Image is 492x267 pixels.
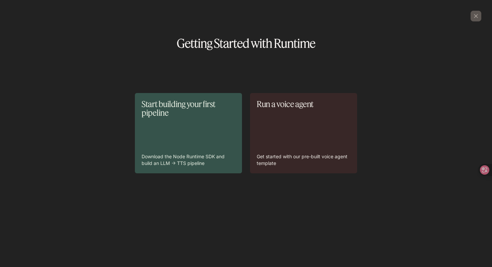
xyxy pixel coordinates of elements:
a: Run a voice agentGet started with our pre-built voice agent template [250,93,357,173]
p: Start building your first pipeline [142,100,235,117]
h1: Getting Started with Runtime [11,37,481,50]
p: Get started with our pre-built voice agent template [257,153,350,167]
p: Download the Node Runtime SDK and build an LLM -> TTS pipeline [142,153,235,167]
p: Run a voice agent [257,100,350,108]
a: Start building your first pipelineDownload the Node Runtime SDK and build an LLM -> TTS pipeline [135,93,242,173]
